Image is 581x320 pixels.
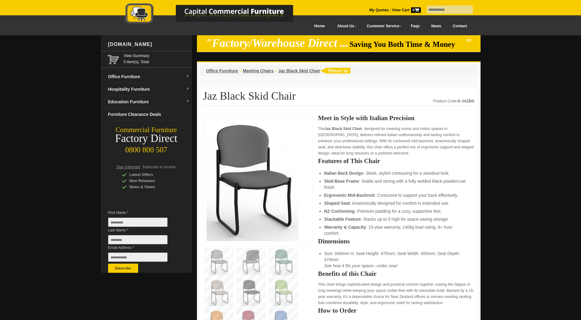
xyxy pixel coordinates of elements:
a: View Cart0 [391,8,421,12]
div: 0800 800 507 [101,143,192,154]
img: return to [320,68,350,74]
img: Capital Commercial Furniture Logo [108,3,323,25]
strong: Italian Back Design [324,171,363,176]
div: Latest Offers [122,172,180,178]
span: Last Name * [108,227,177,233]
li: : Stacks up to 5 high for space-saving storage. [324,216,468,222]
strong: NZ Cushioning [324,209,355,214]
img: Jaz Black Skid Chair [206,118,298,241]
a: Furniture Clearance Deals [106,108,192,121]
img: dropdown [186,74,190,78]
img: dropdown [186,100,190,103]
em: "Factory/Warehouse Direct ... [206,37,349,49]
div: New Releases [122,178,180,184]
div: Product Code: [433,98,474,104]
img: dropdown [186,87,190,91]
a: Faqs [405,19,426,33]
a: Capital Commercial Furniture Logo [108,3,323,27]
li: › [240,68,241,74]
span: Stay Informed [116,165,140,169]
li: : Sleek, stylish contouring for a standout look. [324,170,468,176]
strong: Stackable Feature [324,217,361,222]
a: My Quotes [369,8,389,12]
div: [DOMAIN_NAME] [106,35,192,54]
li: : Anatomically designed for comfort in extended use. [324,200,468,206]
a: Education Furnituredropdown [106,96,192,108]
h2: Benefits of this Chair [318,271,474,277]
strong: Ergonomic Mid-Backrest [324,193,375,198]
a: About Us [330,19,360,33]
strong: Shaped Seat [324,201,350,206]
a: Customer Service [360,19,405,33]
a: News [425,19,447,33]
span: Email Address * [108,245,177,251]
span: Saving You Both Time & Money [349,40,464,48]
strong: Jaz Black Skid Chair [325,127,362,131]
strong: Skid-Base Frame [324,179,359,184]
h2: Meet in Style with Italian Precision [318,115,474,121]
em: See how it fits your space—order now! [324,263,398,268]
a: Hospitality Furnituredropdown [106,83,192,96]
h2: How to Order [318,307,474,314]
a: Jaz Black Skid Chair [278,68,320,73]
a: Office Furniture [206,68,238,73]
em: " [465,37,472,49]
span: 0 item(s), Total: [124,53,190,64]
li: : Contoured to support your back effectively. [324,192,468,198]
a: Office Furnituredropdown [106,70,192,83]
button: Subscribe [108,264,138,273]
div: Factory Direct [101,134,192,143]
h2: Features of This Chair [318,158,474,164]
li: Size: 840mm H; Seat Height: 475mm; Seat Width: 450mm; Seat Depth: 470mm [324,250,468,269]
a: Contact [447,19,473,33]
li: › [275,68,277,74]
a: View Summary [124,53,190,59]
strong: K-JAZBS [458,99,474,103]
span: Subscribe to receive: [142,165,176,169]
a: Meeting Chairs [243,68,274,73]
div: Commercial Furniture [101,126,192,134]
input: Last Name * [108,235,168,244]
li: : Stable and strong with a fully welded black powdercoat finish. [324,178,468,190]
h2: Dimensions [318,238,474,244]
strong: Warranty & Capacity [324,225,366,230]
strong: View Cart [392,8,421,12]
p: This chair brings sophisticated design and practical comfort together, easing the fatigue of long... [318,281,474,306]
input: Email Address * [108,253,168,262]
input: First Name * [108,218,168,227]
li: : 15-year warranty, 140kg load rating, 6+ hour comfort. [324,224,468,236]
span: First Name * [108,210,177,216]
li: : Premium padding for a cozy, supportive feel. [324,208,468,214]
p: The , designed for meeting rooms and visitor spaces in [GEOGRAPHIC_DATA], delivers refined Italia... [318,126,474,156]
span: 0 [411,7,421,13]
h1: Jaz Black Skid Chair [203,90,474,106]
div: News & Views [122,184,180,190]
